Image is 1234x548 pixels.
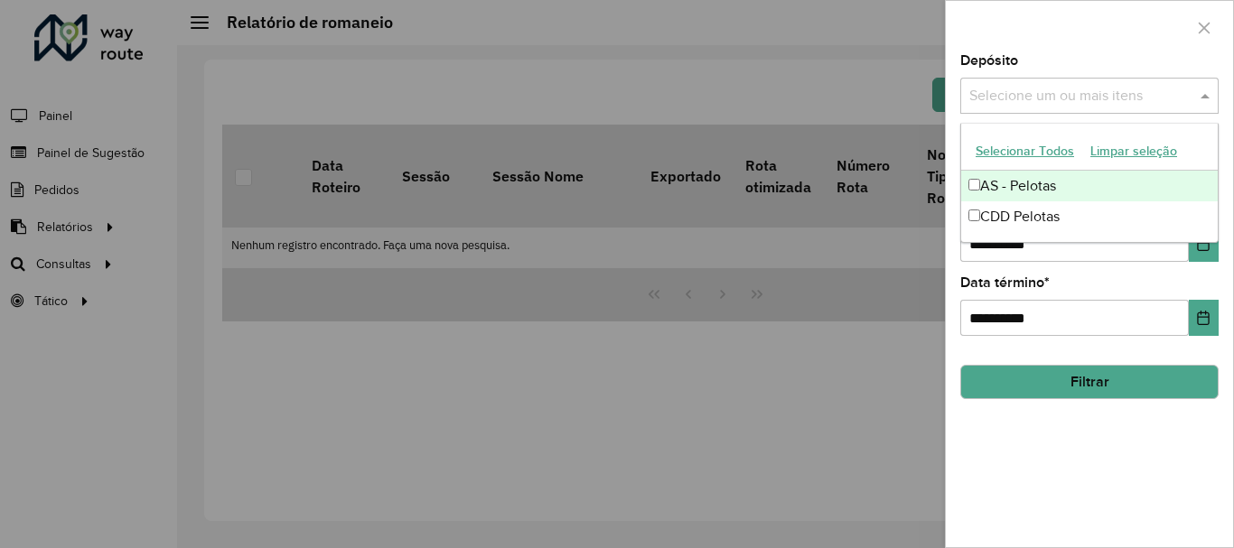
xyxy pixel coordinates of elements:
button: Filtrar [960,365,1219,399]
button: Limpar seleção [1082,137,1185,165]
div: CDD Pelotas [961,201,1218,232]
div: AS - Pelotas [961,171,1218,201]
button: Choose Date [1189,226,1219,262]
label: Data término [960,272,1050,293]
button: Choose Date [1189,300,1219,336]
label: Depósito [960,50,1018,71]
ng-dropdown-panel: Options list [960,123,1219,243]
button: Selecionar Todos [968,137,1082,165]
